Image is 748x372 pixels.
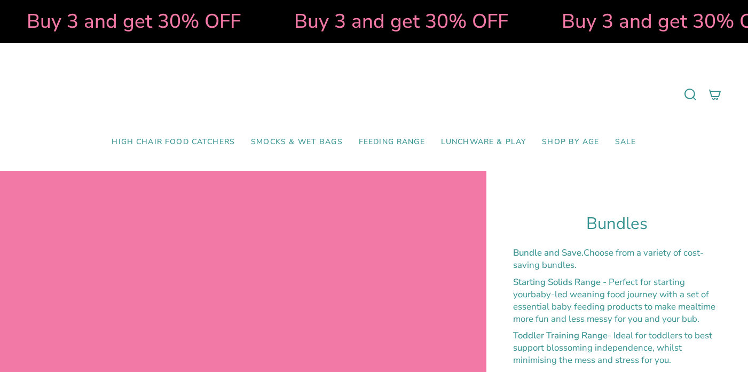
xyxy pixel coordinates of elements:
span: Lunchware & Play [441,138,526,147]
a: SALE [607,130,644,155]
span: SALE [615,138,636,147]
strong: Toddler Training Range [513,329,608,342]
h1: Bundles [513,214,721,234]
a: High Chair Food Catchers [104,130,243,155]
span: Shop by Age [542,138,599,147]
a: Mumma’s Little Helpers [282,59,466,130]
p: - Perfect for starting your [513,276,721,325]
a: Shop by Age [534,130,607,155]
strong: Starting Solids Range [513,276,601,288]
span: Smocks & Wet Bags [251,138,343,147]
a: Lunchware & Play [433,130,534,155]
a: Feeding Range [351,130,433,155]
p: - Ideal for toddlers to best support blossoming independence, whilst minimising the mess and stre... [513,329,721,366]
span: Feeding Range [359,138,425,147]
span: High Chair Food Catchers [112,138,235,147]
strong: Buy 3 and get 30% OFF [526,8,741,35]
span: baby-led weaning food journey with a set of essential baby feeding products to make mealtime more... [513,288,715,325]
strong: Bundle and Save. [513,247,584,259]
p: Choose from a variety of cost-saving bundles. [513,247,721,271]
a: Smocks & Wet Bags [243,130,351,155]
strong: Buy 3 and get 30% OFF [259,8,473,35]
